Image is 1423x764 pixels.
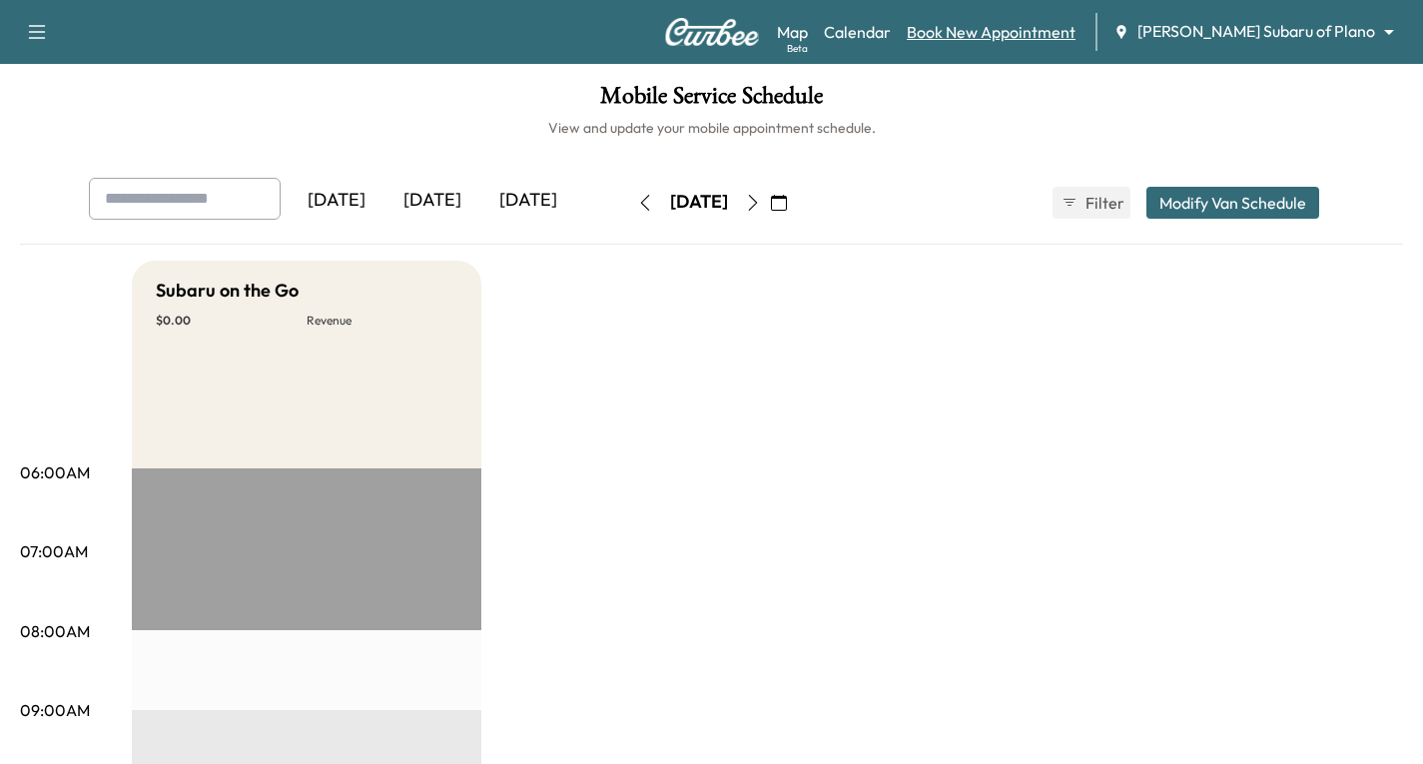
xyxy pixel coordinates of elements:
[824,20,891,44] a: Calendar
[307,313,457,329] p: Revenue
[156,277,299,305] h5: Subaru on the Go
[20,118,1403,138] h6: View and update your mobile appointment schedule.
[384,178,480,224] div: [DATE]
[156,313,307,329] p: $ 0.00
[777,20,808,44] a: MapBeta
[20,84,1403,118] h1: Mobile Service Schedule
[664,18,760,46] img: Curbee Logo
[20,460,90,484] p: 06:00AM
[20,539,88,563] p: 07:00AM
[20,619,90,643] p: 08:00AM
[670,190,728,215] div: [DATE]
[480,178,576,224] div: [DATE]
[20,698,90,722] p: 09:00AM
[907,20,1075,44] a: Book New Appointment
[1053,187,1130,219] button: Filter
[1146,187,1319,219] button: Modify Van Schedule
[787,41,808,56] div: Beta
[1137,20,1375,43] span: [PERSON_NAME] Subaru of Plano
[1085,191,1121,215] span: Filter
[289,178,384,224] div: [DATE]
